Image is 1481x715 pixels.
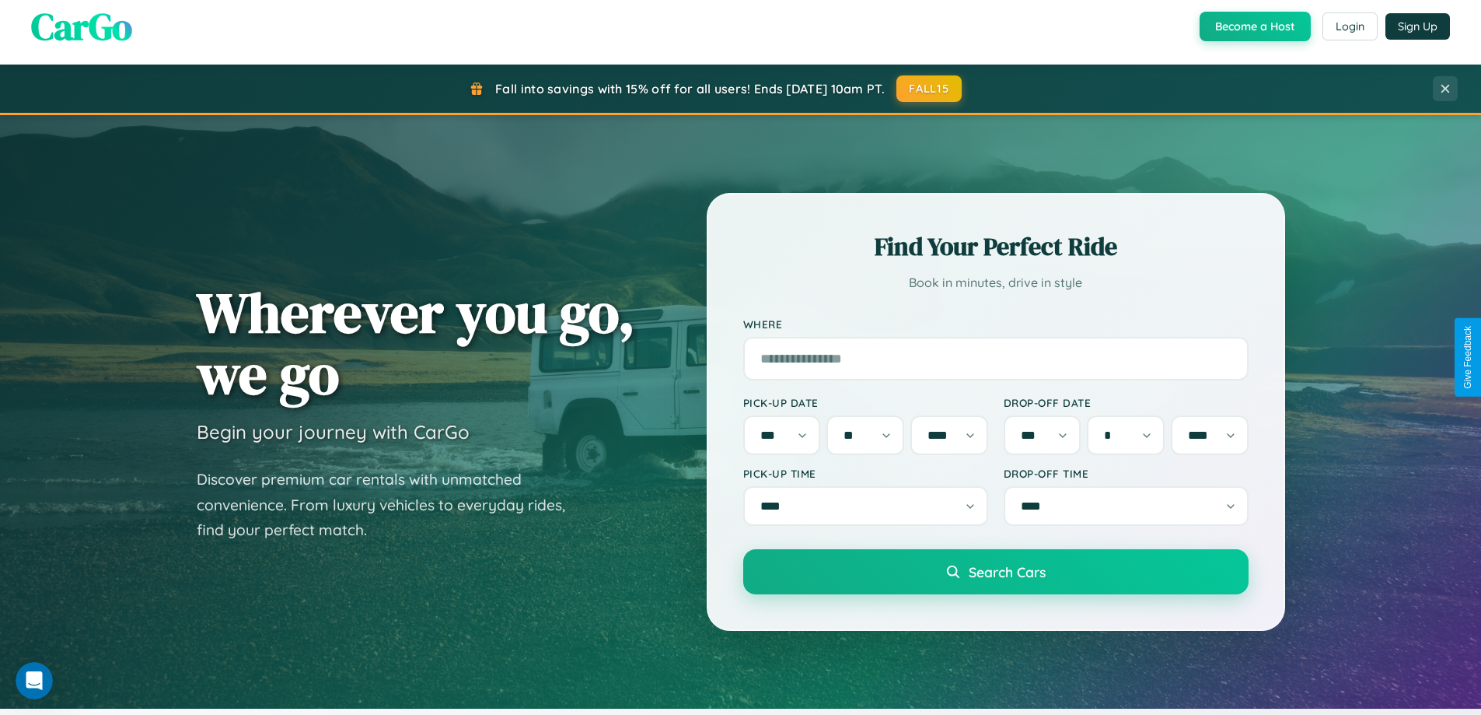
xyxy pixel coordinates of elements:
button: FALL15 [896,75,962,102]
iframe: Intercom live chat [16,662,53,699]
h3: Begin your journey with CarGo [197,420,470,443]
label: Where [743,317,1249,331]
button: Become a Host [1200,12,1311,41]
label: Pick-up Time [743,467,988,480]
h1: Wherever you go, we go [197,282,635,405]
label: Drop-off Time [1004,467,1249,480]
p: Book in minutes, drive in style [743,272,1249,294]
span: CarGo [31,1,132,52]
h2: Find Your Perfect Ride [743,230,1249,264]
div: Give Feedback [1462,326,1473,389]
label: Drop-off Date [1004,396,1249,409]
span: Search Cars [969,563,1046,580]
label: Pick-up Date [743,396,988,409]
button: Sign Up [1385,13,1450,40]
button: Login [1322,12,1378,40]
span: Fall into savings with 15% off for all users! Ends [DATE] 10am PT. [495,81,885,96]
p: Discover premium car rentals with unmatched convenience. From luxury vehicles to everyday rides, ... [197,467,585,543]
button: Search Cars [743,549,1249,594]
